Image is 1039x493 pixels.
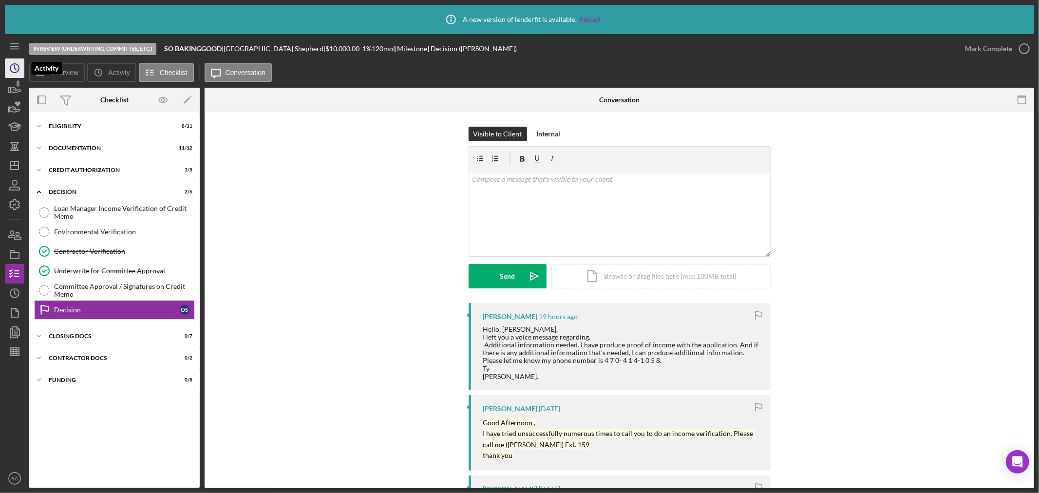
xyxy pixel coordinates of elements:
a: Contractor Verification [34,242,195,261]
button: Activity [87,63,136,82]
div: Mark Complete [965,39,1012,58]
div: Documentation [49,145,168,151]
div: A new version of lenderfit is available. [439,7,601,32]
mark: thank you [483,451,513,459]
button: Send [469,264,547,288]
div: Checklist [100,96,129,104]
text: RC [11,476,18,481]
a: Environmental Verification [34,222,195,242]
div: Conversation [599,96,640,104]
time: 2025-08-04 17:07 [539,405,561,413]
div: Committee Approval / Signatures on Credit Memo [54,283,194,298]
div: 11 / 12 [175,145,192,151]
div: Underwrite for Committee Approval [54,267,194,275]
div: CREDIT AUTHORIZATION [49,167,168,173]
div: 120 mo [372,45,393,53]
button: Mark Complete [955,39,1034,58]
div: Funding [49,377,168,383]
div: Internal [537,127,561,141]
div: O S [180,305,189,315]
label: Overview [50,69,78,76]
mark: I have tried unsuccessfully numerous times to call you to do an income verification. Please call ... [483,429,755,448]
div: 3 / 5 [175,167,192,173]
div: 0 / 7 [175,333,192,339]
div: [PERSON_NAME] [483,405,538,413]
time: 2025-07-19 14:57 [539,485,561,493]
div: $10,000.00 [325,45,362,53]
div: Contractor Verification [54,247,194,255]
a: DecisionOS [34,300,195,320]
div: 1 % [362,45,372,53]
button: Overview [29,63,85,82]
a: Loan Manager Income Verification of Credit Memo [34,203,195,222]
div: 2 / 6 [175,189,192,195]
div: | [164,45,224,53]
mark: Good Afternoon , [483,418,536,427]
button: Checklist [139,63,194,82]
button: Conversation [205,63,272,82]
div: 0 / 8 [175,377,192,383]
div: Eligibility [49,123,168,129]
div: [PERSON_NAME] [483,485,538,493]
div: Send [500,264,515,288]
label: Activity [108,69,130,76]
label: Conversation [226,69,266,76]
div: Open Intercom Messenger [1006,450,1029,474]
div: Visible to Client [473,127,522,141]
div: Loan Manager Income Verification of Credit Memo [54,205,194,220]
div: 0 / 2 [175,355,192,361]
div: CLOSING DOCS [49,333,168,339]
div: 8 / 11 [175,123,192,129]
div: In Review (Underwriting, Committee, Etc.) [29,43,156,55]
div: | [Milestone] Decision ([PERSON_NAME]) [393,45,517,53]
a: Underwrite for Committee Approval [34,261,195,281]
time: 2025-08-11 22:31 [539,313,578,321]
div: Environmental Verification [54,228,194,236]
div: Decision [54,306,180,314]
div: Hello, [PERSON_NAME], I left you a voice message regarding. Additional information needed. I have... [483,325,761,380]
div: [GEOGRAPHIC_DATA] Shepherd | [224,45,325,53]
b: SO BAKINGGOOD [164,44,222,53]
div: [PERSON_NAME] [483,313,538,321]
a: Committee Approval / Signatures on Credit Memo [34,281,195,300]
button: Internal [532,127,566,141]
a: Reload [580,16,601,23]
button: RC [5,469,24,488]
div: Contractor Docs [49,355,168,361]
label: Checklist [160,69,188,76]
button: Visible to Client [469,127,527,141]
div: Decision [49,189,168,195]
